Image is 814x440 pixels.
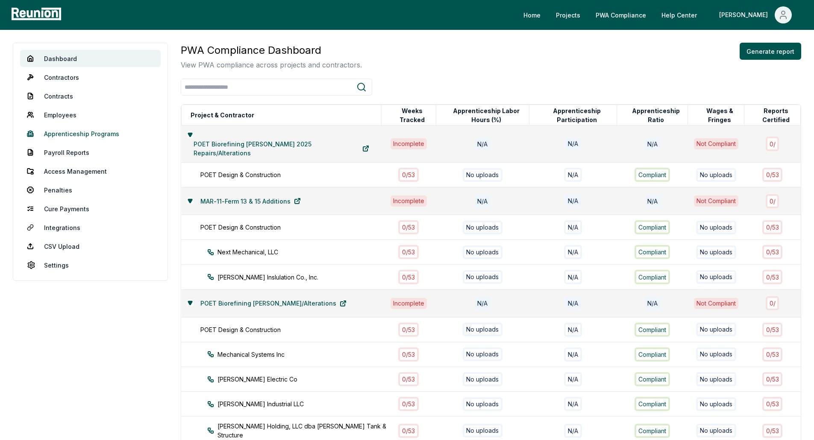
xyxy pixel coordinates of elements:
div: Compliant [635,347,670,361]
div: N/A [645,195,660,207]
div: 0 / 53 [762,270,783,284]
div: N/A [645,138,660,149]
a: Dashboard [20,50,161,67]
div: 0 / [766,194,779,208]
div: N/A [564,323,582,337]
div: 0 / 53 [762,424,783,438]
div: N/A [564,372,582,386]
div: N/A [564,270,582,284]
div: 0 / 53 [398,323,419,337]
div: 0 / 53 [762,245,783,259]
button: [PERSON_NAME] [712,6,799,23]
div: Not Compliant [694,298,738,309]
div: 0 / 53 [762,397,783,411]
a: Apprenticeship Programs [20,125,161,142]
div: N/A [475,138,491,149]
div: [PERSON_NAME] Inslulation Co., Inc. [207,273,397,282]
div: [PERSON_NAME] Electric Co [207,375,397,384]
div: Incomplete [391,298,427,309]
a: Integrations [20,219,161,236]
div: No uploads [696,270,736,284]
div: 0 / [766,296,779,310]
button: Reports Certified [752,107,800,124]
div: Compliant [635,323,670,337]
div: N/A [645,297,660,309]
div: POET Design & Construction [200,325,390,334]
a: Help Center [655,6,704,23]
div: No uploads [463,347,503,361]
div: No uploads [696,397,736,411]
div: No uploads [696,347,736,361]
div: No uploads [696,323,736,336]
a: Projects [549,6,587,23]
div: N/A [475,297,491,309]
div: No uploads [696,221,736,234]
div: Not Compliant [694,195,738,207]
div: No uploads [696,424,736,437]
div: Compliant [635,270,670,284]
div: No uploads [696,168,736,182]
button: Apprenticeship Ratio [624,107,688,124]
button: Wages & Fringes [695,107,744,124]
a: Employees [20,106,161,123]
a: POET Biorefining [PERSON_NAME]/Alterations [194,295,353,312]
div: 0 / 53 [762,347,783,361]
div: Compliant [635,372,670,386]
a: Contracts [20,87,161,105]
button: Project & Contractor [189,107,256,124]
a: POET Biorefining [PERSON_NAME] 2025 Repairs/Alterations [187,140,376,157]
div: 0 / 53 [762,168,783,182]
div: N/A [564,220,582,234]
div: [PERSON_NAME] Industrial LLC [207,399,397,408]
div: 0 / 53 [762,372,783,386]
div: 0 / 53 [762,220,783,234]
nav: Main [517,6,805,23]
div: No uploads [463,270,503,284]
div: 0 / 53 [398,220,419,234]
div: Compliant [635,168,670,182]
div: 0 / 53 [398,270,419,284]
div: No uploads [696,372,736,386]
div: 0 / 53 [398,397,419,411]
button: Apprenticeship Labor Hours (%) [444,107,529,124]
div: No uploads [696,245,736,259]
div: Next Mechanical, LLC [207,248,397,256]
div: Compliant [635,424,670,438]
a: Payroll Reports [20,144,161,161]
div: No uploads [463,372,503,386]
div: N/A [564,245,582,259]
div: 0 / 53 [398,424,419,438]
div: No uploads [463,397,503,411]
div: No uploads [463,221,503,234]
div: 0 / 53 [398,347,419,361]
div: Incomplete [391,195,427,207]
div: Incomplete [391,138,427,149]
div: 0 / [766,137,779,151]
a: Access Management [20,163,161,180]
div: 0 / 53 [398,372,419,386]
a: Contractors [20,69,161,86]
a: Settings [20,256,161,274]
a: Penalties [20,181,161,198]
button: Apprenticeship Participation [537,107,617,124]
h3: PWA Compliance Dashboard [181,43,362,58]
div: No uploads [463,323,503,336]
div: N/A [475,195,491,207]
a: Home [517,6,547,23]
div: No uploads [463,168,503,182]
div: N/A [565,138,581,149]
div: Compliant [635,397,670,411]
div: N/A [564,424,582,438]
a: PWA Compliance [589,6,653,23]
div: N/A [564,347,582,361]
div: [PERSON_NAME] Holding, LLC dba [PERSON_NAME] Tank & Structure [207,422,397,440]
button: Generate report [740,43,801,60]
div: No uploads [463,245,503,259]
div: Compliant [635,220,670,234]
div: Not Compliant [694,138,738,149]
div: N/A [565,195,581,207]
a: CSV Upload [20,238,161,255]
div: 0 / 53 [762,323,783,337]
div: Mechanical Systems Inc [207,350,397,359]
div: N/A [564,397,582,411]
